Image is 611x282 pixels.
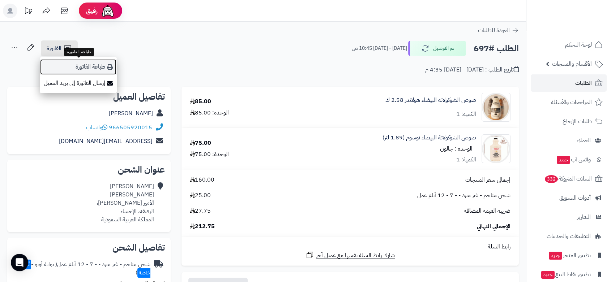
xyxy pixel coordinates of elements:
[531,247,607,264] a: تطبيق المتجرجديد
[425,66,519,74] div: تاريخ الطلب : [DATE] - [DATE] 4:35 م
[19,4,37,20] a: تحديثات المنصة
[540,269,591,279] span: تطبيق نقاط البيع
[465,176,510,184] span: إجمالي سعر المنتجات
[64,48,94,56] div: طباعة الفاتورة
[531,113,607,130] a: طلبات الإرجاع
[383,134,476,142] a: صوص الشوكولاتة البيضاء توسوم (1.89 لتر)
[11,254,28,271] div: Open Intercom Messenger
[563,116,592,126] span: طلبات الإرجاع
[41,40,78,56] a: الفاتورة
[86,123,107,132] a: واتساب
[531,74,607,92] a: الطلبات
[13,260,150,277] div: شحن مناجم - غير مبرد - - 7 - 12 أيام عمل
[548,250,591,260] span: تطبيق المتجر
[547,231,591,241] span: التطبيقات والخدمات
[47,44,61,53] span: الفاتورة
[482,93,510,122] img: 1677151493-%D8%B5%D9%88%D8%B5-%D8%A7%D9%84%D8%B4%D9%88%D9%83%D9%88%D9%84%D8%A7%D8%AA%D8%A9-%D8%A7...
[544,174,592,184] span: السلات المتروكة
[190,191,211,200] span: 25.00
[456,110,476,118] div: الكمية: 1
[190,176,214,184] span: 160.00
[13,243,165,252] h2: تفاصيل الشحن
[478,26,519,35] a: العودة للطلبات
[305,251,395,260] a: شارك رابط السلة نفسها مع عميل آخر
[575,78,592,88] span: الطلبات
[552,59,592,69] span: الأقسام والمنتجات
[40,59,117,75] a: طباعة الفاتورة
[474,41,519,56] h2: الطلب #697
[456,156,476,164] div: الكمية: 1
[352,45,407,52] small: [DATE] - [DATE] 10:45 ص
[13,165,165,174] h2: عنوان الشحن
[440,144,476,153] small: - الوحدة : جالون
[408,41,466,56] button: تم التوصيل
[190,150,229,159] div: الوحدة: 75.00
[549,252,562,260] span: جديد
[531,189,607,207] a: أدوات التسويق
[190,97,211,106] div: 85.00
[557,156,570,164] span: جديد
[478,26,510,35] span: العودة للطلبات
[101,4,115,18] img: ai-face.png
[551,97,592,107] span: المراجعات والأسئلة
[109,123,152,132] a: 966505920015
[545,175,558,183] span: 332
[417,191,510,200] span: شحن مناجم - غير مبرد - - 7 - 12 أيام عمل
[531,170,607,187] a: السلات المتروكة332
[40,75,117,91] a: إرسال الفاتورة إلى بريد العميل
[184,243,516,251] div: رابط السلة
[316,251,395,260] span: شارك رابط السلة نفسها مع عميل آخر
[190,139,211,147] div: 75.00
[531,151,607,168] a: وآتس آبجديد
[464,207,510,215] span: ضريبة القيمة المضافة
[565,40,592,50] span: لوحة التحكم
[97,182,154,224] div: [PERSON_NAME] [PERSON_NAME] الأمير [PERSON_NAME]، الرقيقه، الإحساء المملكة العربية السعودية
[482,134,510,163] img: 1677416346-%D8%B5%D9%84%D8%B5%D8%A9-%D8%A7%D9%84%D8%B4%D9%88%D9%83%D9%88%D9%84%D8%A7%D8%AA%D8%A9-...
[109,109,153,118] a: [PERSON_NAME]
[385,96,476,104] a: صوص الشوكولاتة البيضاء هولاندر 2.58 ك
[190,222,215,231] span: 212.75
[190,207,211,215] span: 27.75
[559,193,591,203] span: أدوات التسويق
[86,6,98,15] span: رفيق
[531,94,607,111] a: المراجعات والأسئلة
[541,271,555,279] span: جديد
[531,36,607,53] a: لوحة التحكم
[531,208,607,226] a: التقارير
[13,92,165,101] h2: تفاصيل العميل
[577,212,591,222] span: التقارير
[531,227,607,245] a: التطبيقات والخدمات
[577,135,591,146] span: العملاء
[477,222,510,231] span: الإجمالي النهائي
[531,132,607,149] a: العملاء
[190,109,229,117] div: الوحدة: 85.00
[59,137,152,146] a: [EMAIL_ADDRESS][DOMAIN_NAME]
[556,155,591,165] span: وآتس آب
